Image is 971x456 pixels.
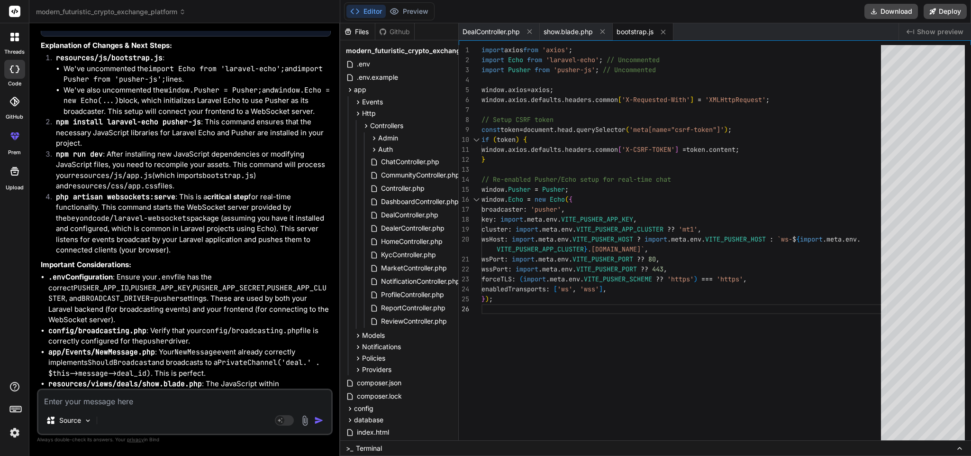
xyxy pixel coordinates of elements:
[470,135,482,145] div: Click to collapse the range.
[743,275,747,283] span: ,
[667,235,671,243] span: .
[375,27,414,37] div: Github
[565,195,569,204] span: (
[527,145,531,154] span: .
[698,225,701,233] span: ,
[459,65,469,75] div: 3
[504,195,508,204] span: .
[724,125,728,134] span: )
[8,149,21,157] label: prem
[694,275,698,283] span: )
[192,283,265,293] code: PUSHER_APP_SECRET
[143,336,169,346] code: pusher
[82,294,180,303] code: BROADCAST_DRIVER=pusher
[459,304,469,314] div: 26
[64,64,331,85] li: We've uncommented the and lines.
[459,165,469,175] div: 13
[481,255,504,263] span: wsPort
[481,225,508,233] span: cluster
[686,235,690,243] span: .
[580,275,584,283] span: .
[56,53,163,63] code: resources/js/bootstrap.js
[826,235,842,243] span: meta
[380,276,461,287] span: NotificationController.php
[481,95,504,104] span: window
[481,215,493,223] span: key
[463,27,520,37] span: DealController.php
[523,205,527,214] span: :
[459,224,469,234] div: 19
[792,235,796,243] span: $
[633,215,637,223] span: ,
[682,145,686,154] span: =
[493,135,497,144] span: (
[459,55,469,65] div: 2
[459,185,469,195] div: 15
[523,215,527,223] span: .
[667,225,675,233] span: ??
[459,195,469,205] div: 16
[550,195,565,204] span: Echo
[557,125,572,134] span: head
[346,46,496,56] span: modern_futuristic_crypto_exchange_platform
[542,265,557,273] span: meta
[459,294,469,304] div: 25
[459,284,469,294] div: 24
[667,275,694,283] span: 'https'
[380,249,437,261] span: KycController.php
[64,85,331,117] li: We've also uncommented the and block, which initializes Laravel Echo to use Pusher as its broadca...
[504,185,508,194] span: .
[569,46,572,54] span: ;
[508,265,512,273] span: :
[508,65,531,74] span: Pusher
[705,95,766,104] span: 'XMLHttpRequest'
[618,95,622,104] span: [
[617,27,653,37] span: bootstrap.js
[481,295,485,303] span: }
[656,255,660,263] span: ,
[8,80,21,88] label: code
[572,265,576,273] span: .
[557,255,569,263] span: env
[48,272,331,326] li: : Ensure your file has the correct , , , , and settings. These are used by both your Laravel back...
[561,225,572,233] span: env
[796,235,800,243] span: {
[340,27,375,37] div: Files
[544,27,593,37] span: show.blade.php
[557,265,561,273] span: .
[459,145,469,155] div: 11
[481,275,512,283] span: forceTLS
[459,45,469,55] div: 1
[380,196,460,207] span: DashboardController.php
[770,235,773,243] span: :
[599,285,603,293] span: ]
[535,195,546,204] span: new
[508,85,527,94] span: axios
[766,95,770,104] span: ;
[481,46,504,54] span: import
[531,145,561,154] span: defaults
[459,135,469,145] div: 10
[531,205,561,214] span: 'pusher'
[68,181,158,191] code: resources/css/app.css
[48,272,65,282] code: .env
[56,117,331,149] p: : This command ensures that the necessary JavaScript libraries for Laravel Echo and Pusher are in...
[356,72,399,83] span: .env.example
[481,205,523,214] span: broadcaster
[362,97,383,107] span: Events
[504,85,508,94] span: .
[542,46,569,54] span: 'axios'
[386,5,432,18] button: Preview
[641,265,648,273] span: ??
[481,125,500,134] span: const
[588,245,644,253] span: .[DOMAIN_NAME]`
[735,145,739,154] span: ;
[67,214,191,223] code: beyondcode/laravel-websockets
[516,265,538,273] span: import
[48,272,113,281] strong: Configuration
[314,416,324,425] img: icon
[500,215,523,223] span: import
[7,425,23,441] img: settings
[554,125,557,134] span: .
[500,125,519,134] span: token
